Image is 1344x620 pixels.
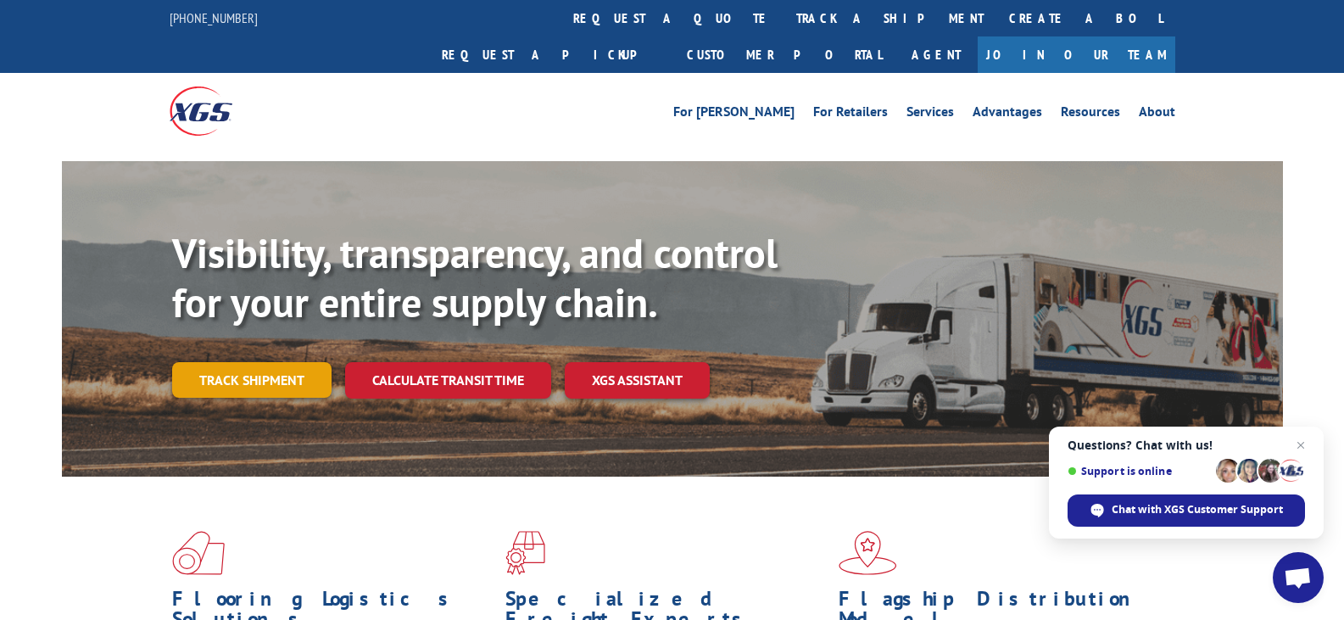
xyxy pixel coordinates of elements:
b: Visibility, transparency, and control for your entire supply chain. [172,226,778,328]
a: Resources [1061,105,1120,124]
a: Join Our Team [978,36,1175,73]
a: Track shipment [172,362,332,398]
a: Calculate transit time [345,362,551,399]
span: Support is online [1068,465,1210,478]
img: xgs-icon-flagship-distribution-model-red [839,531,897,575]
a: Agent [895,36,978,73]
a: [PHONE_NUMBER] [170,9,258,26]
span: Chat with XGS Customer Support [1068,494,1305,527]
span: Chat with XGS Customer Support [1112,502,1283,517]
a: Request a pickup [429,36,674,73]
span: Questions? Chat with us! [1068,438,1305,452]
a: About [1139,105,1175,124]
a: XGS ASSISTANT [565,362,710,399]
img: xgs-icon-total-supply-chain-intelligence-red [172,531,225,575]
a: For Retailers [813,105,888,124]
a: Services [906,105,954,124]
a: Advantages [973,105,1042,124]
a: Open chat [1273,552,1324,603]
img: xgs-icon-focused-on-flooring-red [505,531,545,575]
a: Customer Portal [674,36,895,73]
a: For [PERSON_NAME] [673,105,795,124]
